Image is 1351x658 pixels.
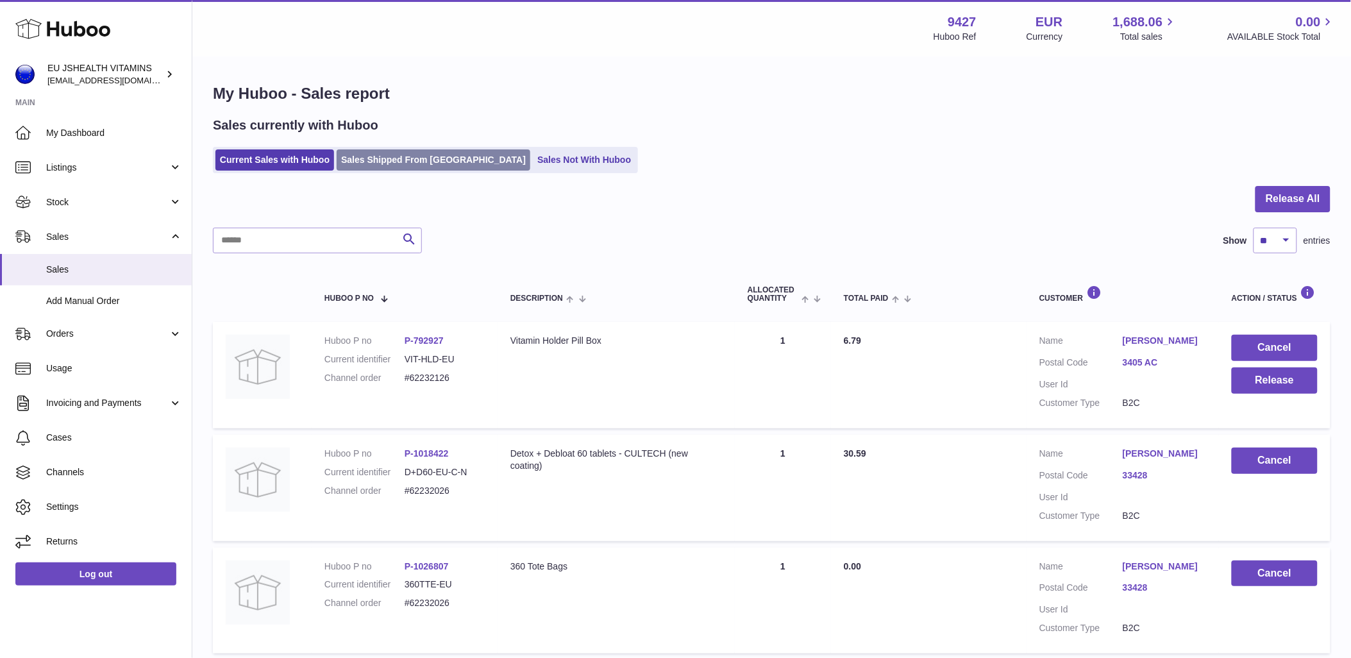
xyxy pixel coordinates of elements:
span: Total sales [1120,31,1177,43]
span: Stock [46,196,169,208]
strong: 9427 [948,13,977,31]
span: Cases [46,432,182,444]
span: Settings [46,501,182,513]
img: no-photo.jpg [226,561,290,625]
span: 0.00 [1296,13,1321,31]
a: P-1026807 [405,561,449,571]
span: 30.59 [844,448,866,459]
a: P-1018422 [405,448,449,459]
dt: Name [1039,561,1123,576]
dd: B2C [1123,622,1206,634]
span: 0.00 [844,561,861,571]
strong: EUR [1036,13,1062,31]
dt: User Id [1039,491,1123,503]
a: 1,688.06 Total sales [1113,13,1178,43]
span: Add Manual Order [46,295,182,307]
button: Cancel [1232,448,1318,474]
dt: User Id [1039,378,1123,391]
dd: #62232026 [405,597,485,609]
dt: User Id [1039,603,1123,616]
a: Current Sales with Huboo [215,149,334,171]
button: Cancel [1232,335,1318,361]
span: My Dashboard [46,127,182,139]
h1: My Huboo - Sales report [213,83,1330,104]
span: 1,688.06 [1113,13,1163,31]
dt: Current identifier [324,353,405,366]
dt: Huboo P no [324,561,405,573]
span: Total paid [844,294,889,303]
span: Usage [46,362,182,375]
dt: Huboo P no [324,335,405,347]
img: no-photo.jpg [226,335,290,399]
dt: Postal Code [1039,582,1123,597]
dt: Postal Code [1039,357,1123,372]
dt: Name [1039,448,1123,463]
span: Huboo P no [324,294,374,303]
button: Release All [1255,186,1330,212]
dd: D+D60-EU-C-N [405,466,485,478]
div: Vitamin Holder Pill Box [510,335,722,347]
dd: #62232026 [405,485,485,497]
span: Sales [46,264,182,276]
span: AVAILABLE Stock Total [1227,31,1336,43]
span: Returns [46,536,182,548]
span: Sales [46,231,169,243]
dd: VIT-HLD-EU [405,353,485,366]
dt: Channel order [324,597,405,609]
td: 1 [735,322,831,428]
span: Description [510,294,563,303]
dt: Current identifier [324,578,405,591]
span: ALLOCATED Quantity [748,286,798,303]
dt: Customer Type [1039,510,1123,522]
a: [PERSON_NAME] [1123,561,1206,573]
img: no-photo.jpg [226,448,290,512]
span: Listings [46,162,169,174]
button: Release [1232,367,1318,394]
dt: Current identifier [324,466,405,478]
span: Channels [46,466,182,478]
dt: Name [1039,335,1123,350]
a: P-792927 [405,335,444,346]
a: 0.00 AVAILABLE Stock Total [1227,13,1336,43]
button: Cancel [1232,561,1318,587]
h2: Sales currently with Huboo [213,117,378,134]
dt: Huboo P no [324,448,405,460]
a: 3405 AC [1123,357,1206,369]
a: [PERSON_NAME] [1123,448,1206,460]
td: 1 [735,548,831,654]
div: Huboo Ref [934,31,977,43]
a: 33428 [1123,582,1206,594]
td: 1 [735,435,831,541]
a: Log out [15,562,176,586]
div: Currency [1027,31,1063,43]
span: [EMAIL_ADDRESS][DOMAIN_NAME] [47,75,189,85]
img: internalAdmin-9427@internal.huboo.com [15,65,35,84]
dt: Channel order [324,372,405,384]
span: Invoicing and Payments [46,397,169,409]
dd: B2C [1123,510,1206,522]
dd: B2C [1123,397,1206,409]
a: Sales Not With Huboo [533,149,635,171]
label: Show [1223,235,1247,247]
div: 360 Tote Bags [510,561,722,573]
span: Orders [46,328,169,340]
div: Action / Status [1232,285,1318,303]
dt: Customer Type [1039,397,1123,409]
span: entries [1304,235,1330,247]
a: [PERSON_NAME] [1123,335,1206,347]
dt: Postal Code [1039,469,1123,485]
div: Detox + Debloat 60 tablets - CULTECH (new coating) [510,448,722,472]
dd: 360TTE-EU [405,578,485,591]
dt: Channel order [324,485,405,497]
dd: #62232126 [405,372,485,384]
dt: Customer Type [1039,622,1123,634]
a: 33428 [1123,469,1206,482]
a: Sales Shipped From [GEOGRAPHIC_DATA] [337,149,530,171]
span: 6.79 [844,335,861,346]
div: Customer [1039,285,1206,303]
div: EU JSHEALTH VITAMINS [47,62,163,87]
